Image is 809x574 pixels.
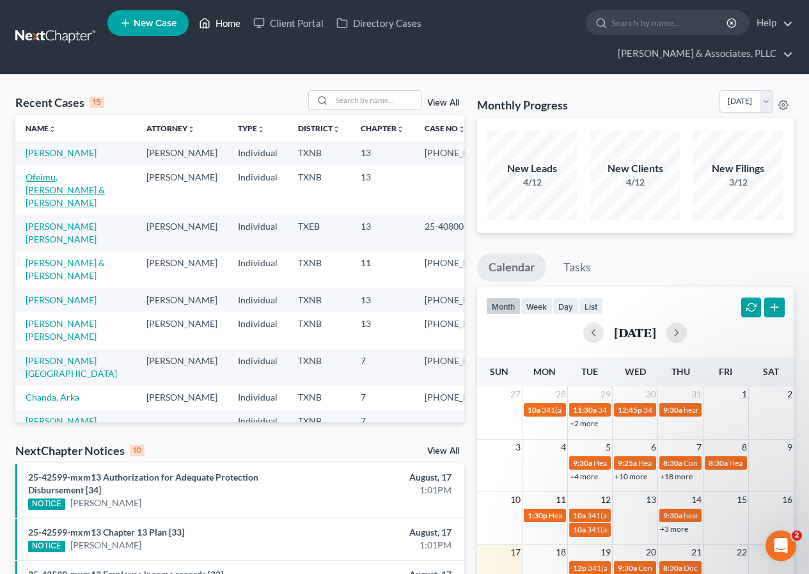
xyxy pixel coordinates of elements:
[318,484,451,497] div: 1:01PM
[350,214,414,251] td: 13
[690,545,703,560] span: 21
[425,124,466,133] a: Case Nounfold_more
[288,141,350,164] td: TXNB
[28,498,65,510] div: NOTICE
[660,524,688,534] a: +3 more
[318,471,451,484] div: August, 17
[332,91,421,109] input: Search by name...
[604,440,612,455] span: 5
[593,458,632,468] span: Hearing for
[573,563,586,573] span: 12p
[414,214,514,251] td: 25-40800
[643,405,767,415] span: 341(a) meeting for [PERSON_NAME]
[414,141,514,164] td: [PHONE_NUMBER]
[288,251,350,288] td: TXNB
[414,312,514,348] td: [PHONE_NUMBER]
[599,387,612,402] span: 29
[228,165,288,214] td: Individual
[690,492,703,507] span: 14
[15,95,104,110] div: Recent Cases
[427,99,459,108] a: View All
[528,405,540,415] span: 10a
[486,298,521,315] button: month
[288,312,350,348] td: TXNB
[228,288,288,312] td: Individual
[397,125,404,133] i: unfold_more
[28,472,258,495] a: 25-42599-mxm13 Authorization for Adequate Protection Disbursement [34]
[427,447,459,456] a: View All
[136,288,228,312] td: [PERSON_NAME]
[614,326,656,339] h2: [DATE]
[645,387,657,402] span: 30
[288,165,350,214] td: TXNB
[414,349,514,385] td: [PHONE_NUMBER]
[735,492,748,507] span: 15
[645,545,657,560] span: 20
[735,545,748,560] span: 22
[28,541,65,552] div: NOTICE
[257,125,265,133] i: unfold_more
[690,387,703,402] span: 31
[792,530,802,541] span: 2
[741,387,748,402] span: 1
[487,161,577,176] div: New Leads
[549,511,648,520] span: Hearing for [PERSON_NAME]
[350,312,414,348] td: 13
[350,349,414,385] td: 7
[187,125,195,133] i: unfold_more
[650,440,657,455] span: 6
[458,125,466,133] i: unfold_more
[228,385,288,409] td: Individual
[298,124,340,133] a: Districtunfold_more
[228,312,288,348] td: Individual
[192,12,247,35] a: Home
[477,253,546,282] a: Calendar
[645,492,657,507] span: 13
[134,19,177,28] span: New Case
[350,288,414,312] td: 13
[560,440,567,455] span: 4
[90,97,104,108] div: 15
[573,511,586,520] span: 10a
[663,405,682,415] span: 9:30a
[509,492,522,507] span: 10
[554,387,567,402] span: 28
[763,366,779,377] span: Sat
[509,387,522,402] span: 27
[350,251,414,288] td: 11
[663,563,682,573] span: 8:30a
[350,141,414,164] td: 13
[288,288,350,312] td: TXNB
[136,251,228,288] td: [PERSON_NAME]
[28,527,184,538] a: 25-42599-mxm13 Chapter 13 Plan [33]
[663,458,682,468] span: 8:30a
[477,97,568,113] h3: Monthly Progress
[136,141,228,164] td: [PERSON_NAME]
[590,161,680,176] div: New Clients
[638,563,783,573] span: Confirmation hearing for [PERSON_NAME]
[26,147,97,158] a: [PERSON_NAME]
[625,366,646,377] span: Wed
[719,366,732,377] span: Fri
[70,539,141,552] a: [PERSON_NAME]
[573,405,597,415] span: 11:30a
[570,472,598,481] a: +4 more
[288,349,350,385] td: TXNB
[136,214,228,251] td: [PERSON_NAME]
[26,124,56,133] a: Nameunfold_more
[660,472,693,481] a: +18 more
[136,312,228,348] td: [PERSON_NAME]
[130,445,145,456] div: 10
[663,511,682,520] span: 9:30a
[350,410,414,433] td: 7
[136,349,228,385] td: [PERSON_NAME]
[588,563,787,573] span: 341(a) meeting for [PERSON_NAME] and [PERSON_NAME]
[599,545,612,560] span: 19
[26,221,97,244] a: [PERSON_NAME] [PERSON_NAME]
[618,563,637,573] span: 9:30a
[26,171,105,208] a: Ofeimu, [PERSON_NAME] & [PERSON_NAME]
[684,405,782,415] span: hearing for [PERSON_NAME]
[587,525,711,534] span: 341(a) meeting for [PERSON_NAME]
[533,366,556,377] span: Mon
[288,385,350,409] td: TXNB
